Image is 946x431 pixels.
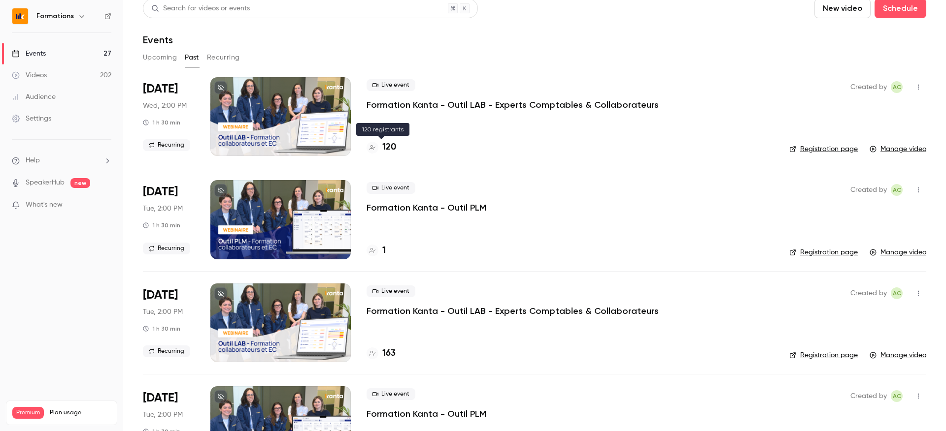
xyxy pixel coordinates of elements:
[36,11,74,21] h6: Formations
[143,119,180,126] div: 1 h 30 min
[100,201,111,210] iframe: Noticeable Trigger
[382,347,396,360] h4: 163
[789,247,858,257] a: Registration page
[12,155,111,166] li: help-dropdown-opener
[26,155,40,166] span: Help
[367,141,396,154] a: 120
[870,247,926,257] a: Manage video
[143,325,180,333] div: 1 h 30 min
[143,204,183,214] span: Tue, 2:00 PM
[367,347,396,360] a: 163
[367,244,386,257] a: 1
[367,305,659,317] a: Formation Kanta - Outil LAB - Experts Comptables & Collaborateurs
[143,221,180,229] div: 1 h 30 min
[50,409,111,417] span: Plan usage
[26,200,63,210] span: What's new
[850,390,887,402] span: Created by
[12,49,46,59] div: Events
[12,8,28,24] img: Formations
[143,287,178,303] span: [DATE]
[870,350,926,360] a: Manage video
[143,34,173,46] h1: Events
[789,350,858,360] a: Registration page
[207,50,240,65] button: Recurring
[143,180,195,259] div: Sep 2 Tue, 2:00 PM (Europe/Paris)
[143,81,178,97] span: [DATE]
[870,144,926,154] a: Manage video
[12,114,51,123] div: Settings
[893,287,901,299] span: AC
[143,283,195,362] div: Sep 2 Tue, 2:00 PM (Europe/Paris)
[893,390,901,402] span: AC
[850,184,887,196] span: Created by
[893,184,901,196] span: AC
[367,202,486,214] a: Formation Kanta - Outil PLM
[850,287,887,299] span: Created by
[367,285,415,297] span: Live event
[891,390,903,402] span: Anaïs Cachelou
[367,99,659,111] a: Formation Kanta - Outil LAB - Experts Comptables & Collaborateurs
[143,307,183,317] span: Tue, 2:00 PM
[12,92,56,102] div: Audience
[12,407,44,419] span: Premium
[891,81,903,93] span: Anaïs Cachelou
[143,101,187,111] span: Wed, 2:00 PM
[26,178,65,188] a: SpeakerHub
[143,410,183,420] span: Tue, 2:00 PM
[70,178,90,188] span: new
[893,81,901,93] span: AC
[367,408,486,420] a: Formation Kanta - Outil PLM
[789,144,858,154] a: Registration page
[367,79,415,91] span: Live event
[382,141,396,154] h4: 120
[143,345,190,357] span: Recurring
[367,182,415,194] span: Live event
[891,184,903,196] span: Anaïs Cachelou
[185,50,199,65] button: Past
[143,184,178,200] span: [DATE]
[143,390,178,406] span: [DATE]
[143,77,195,156] div: Sep 3 Wed, 2:00 PM (Europe/Paris)
[850,81,887,93] span: Created by
[891,287,903,299] span: Anaïs Cachelou
[151,3,250,14] div: Search for videos or events
[12,70,47,80] div: Videos
[382,244,386,257] h4: 1
[367,388,415,400] span: Live event
[143,50,177,65] button: Upcoming
[143,139,190,151] span: Recurring
[143,243,190,254] span: Recurring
